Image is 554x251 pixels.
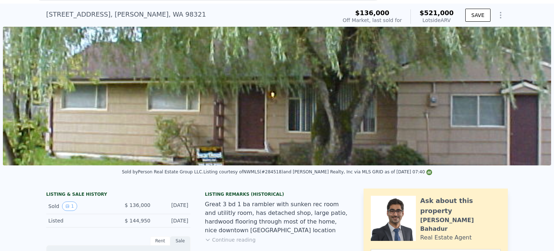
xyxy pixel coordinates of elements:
span: $521,000 [419,9,454,17]
div: LISTING & SALE HISTORY [46,191,190,199]
button: SAVE [465,9,491,22]
div: Sold by Person Real Estate Group LLC . [122,169,203,174]
span: $ 136,000 [125,202,150,208]
div: Ask about this property [420,196,501,216]
button: Show Options [493,8,508,22]
button: Continue reading [205,236,256,243]
div: Off Market, last sold for [343,17,402,24]
span: $136,000 [355,9,390,17]
div: [DATE] [156,217,188,224]
img: Sale: 125467445 Parcel: 100723206 [3,27,551,165]
span: $ 144,950 [125,218,150,224]
div: Rent [150,236,170,246]
div: Real Estate Agent [420,233,472,242]
div: Sold [48,202,113,211]
div: Listed [48,217,113,224]
div: Sale [170,236,190,246]
div: [DATE] [156,202,188,211]
button: View historical data [62,202,77,211]
div: [PERSON_NAME] Bahadur [420,216,501,233]
div: [STREET_ADDRESS] , [PERSON_NAME] , WA 98321 [46,9,206,20]
div: Great 3 bd 1 ba rambler with sunken rec room and utilitly room, has detached shop, large patio, h... [205,200,349,235]
div: Listing Remarks (Historical) [205,191,349,197]
img: NWMLS Logo [426,169,432,175]
div: Lotside ARV [419,17,454,24]
div: Listing courtesy of NWMLS (#284518) and [PERSON_NAME] Realty, Inc via MLS GRID as of [DATE] 07:40 [203,169,432,174]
